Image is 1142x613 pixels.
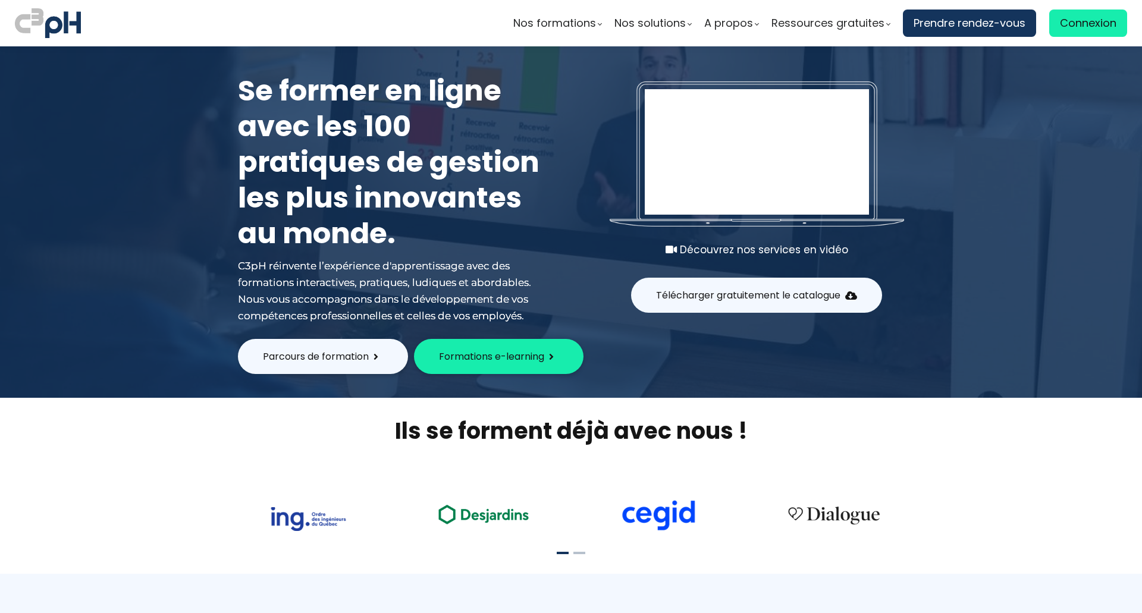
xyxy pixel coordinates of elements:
span: Nos formations [513,14,596,32]
img: 4cbfeea6ce3138713587aabb8dcf64fe.png [780,499,887,531]
span: Télécharger gratuitement le catalogue [656,288,840,303]
button: Télécharger gratuitement le catalogue [631,278,882,313]
div: C3pH réinvente l’expérience d'apprentissage avec des formations interactives, pratiques, ludiques... [238,257,547,324]
span: Formations e-learning [439,349,544,364]
span: Prendre rendez-vous [914,14,1025,32]
span: Connexion [1060,14,1116,32]
span: Nos solutions [614,14,686,32]
span: A propos [704,14,753,32]
span: Ressources gratuites [771,14,884,32]
img: logo C3PH [15,6,81,40]
button: Formations e-learning [414,339,583,374]
a: Connexion [1049,10,1127,37]
button: Parcours de formation [238,339,408,374]
img: ea49a208ccc4d6e7deb170dc1c457f3b.png [430,498,537,530]
h2: Ils se forment déjà avec nous ! [223,416,919,446]
div: Découvrez nos services en vidéo [610,241,904,258]
span: Parcours de formation [263,349,369,364]
h1: Se former en ligne avec les 100 pratiques de gestion les plus innovantes au monde. [238,73,547,252]
img: cdf238afa6e766054af0b3fe9d0794df.png [620,500,697,531]
a: Prendre rendez-vous [903,10,1036,37]
img: 73f878ca33ad2a469052bbe3fa4fd140.png [270,507,346,531]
